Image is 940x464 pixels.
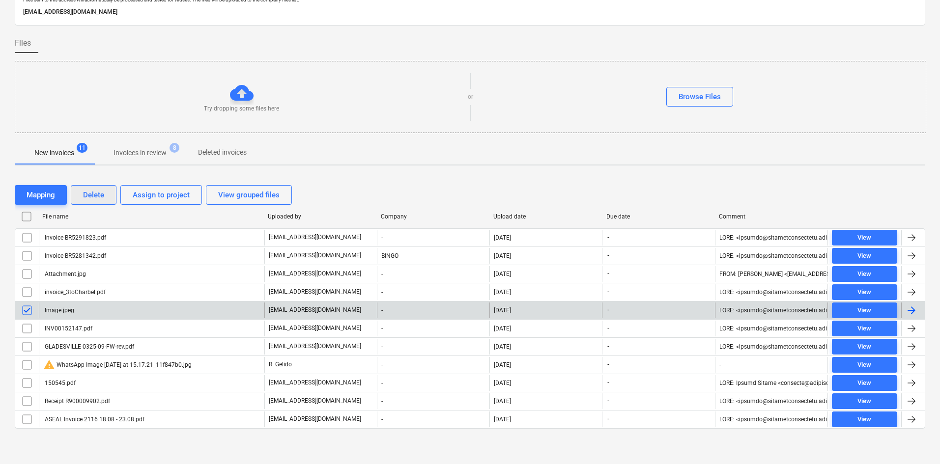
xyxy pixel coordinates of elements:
[857,323,871,334] div: View
[606,251,610,260] span: -
[198,147,247,158] p: Deleted invoices
[269,233,361,242] p: [EMAIL_ADDRESS][DOMAIN_NAME]
[204,105,279,113] p: Try dropping some files here
[832,321,897,336] button: View
[857,232,871,244] div: View
[377,266,489,282] div: -
[206,185,292,205] button: View grouped files
[832,284,897,300] button: View
[832,393,897,409] button: View
[77,143,87,153] span: 11
[43,271,86,277] div: Attachment.jpg
[857,359,871,371] div: View
[832,302,897,318] button: View
[43,359,55,371] span: warning
[15,185,67,205] button: Mapping
[468,93,473,101] p: or
[832,248,897,264] button: View
[43,325,92,332] div: INV00152147.pdf
[857,305,871,316] div: View
[43,380,76,386] div: 150545.pdf
[606,324,610,332] span: -
[606,233,610,242] span: -
[377,411,489,427] div: -
[493,213,598,220] div: Upload date
[43,416,144,423] div: ASEAL Invoice 2116 18.08 - 23.08.pdf
[494,325,511,332] div: [DATE]
[377,302,489,318] div: -
[218,189,280,201] div: View grouped files
[494,271,511,277] div: [DATE]
[43,398,110,405] div: Receipt R900009902.pdf
[34,148,74,158] p: New invoices
[606,397,610,405] span: -
[269,415,361,423] p: [EMAIL_ADDRESS][DOMAIN_NAME]
[832,230,897,246] button: View
[719,213,824,220] div: Comment
[269,360,292,369] p: R. Gelido
[43,234,106,241] div: Invoice BR5291823.pdf
[606,379,610,387] span: -
[170,143,179,153] span: 8
[114,148,167,158] p: Invoices in review
[494,343,511,350] div: [DATE]
[494,307,511,314] div: [DATE]
[494,380,511,386] div: [DATE]
[377,357,489,373] div: -
[381,213,486,220] div: Company
[377,230,489,246] div: -
[43,307,74,314] div: Image.jpeg
[377,248,489,264] div: BINGO
[269,270,361,278] p: [EMAIL_ADDRESS][DOMAIN_NAME]
[606,288,610,296] span: -
[606,270,610,278] span: -
[133,189,190,201] div: Assign to project
[494,252,511,259] div: [DATE]
[269,342,361,351] p: [EMAIL_ADDRESS][DOMAIN_NAME]
[832,357,897,373] button: View
[494,398,511,405] div: [DATE]
[857,341,871,353] div: View
[666,87,733,107] button: Browse Files
[857,269,871,280] div: View
[269,379,361,387] p: [EMAIL_ADDRESS][DOMAIN_NAME]
[494,234,511,241] div: [DATE]
[43,289,106,296] div: invoice_3toCharbel.pdf
[377,375,489,391] div: -
[606,342,610,351] span: -
[15,61,926,133] div: Try dropping some files hereorBrowse Files
[71,185,116,205] button: Delete
[857,378,871,389] div: View
[832,411,897,427] button: View
[15,37,31,49] span: Files
[269,251,361,260] p: [EMAIL_ADDRESS][DOMAIN_NAME]
[832,339,897,355] button: View
[832,375,897,391] button: View
[891,417,940,464] iframe: Chat Widget
[269,397,361,405] p: [EMAIL_ADDRESS][DOMAIN_NAME]
[377,339,489,355] div: -
[43,343,134,350] div: GLADESVILLE 0325-09-FW-rev.pdf
[120,185,202,205] button: Assign to project
[23,7,917,17] p: [EMAIL_ADDRESS][DOMAIN_NAME]
[269,324,361,332] p: [EMAIL_ADDRESS][DOMAIN_NAME]
[606,360,610,369] span: -
[494,289,511,296] div: [DATE]
[606,415,610,423] span: -
[43,359,192,371] div: WhatsApp Image [DATE] at 15.17.21_11f847b0.jpg
[83,189,104,201] div: Delete
[377,393,489,409] div: -
[268,213,373,220] div: Uploaded by
[377,284,489,300] div: -
[42,213,260,220] div: File name
[606,213,712,220] div: Due date
[27,189,55,201] div: Mapping
[377,321,489,336] div: -
[857,414,871,425] div: View
[269,288,361,296] p: [EMAIL_ADDRESS][DOMAIN_NAME]
[857,287,871,298] div: View
[679,90,721,103] div: Browse Files
[494,361,511,368] div: [DATE]
[269,306,361,314] p: [EMAIL_ADDRESS][DOMAIN_NAME]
